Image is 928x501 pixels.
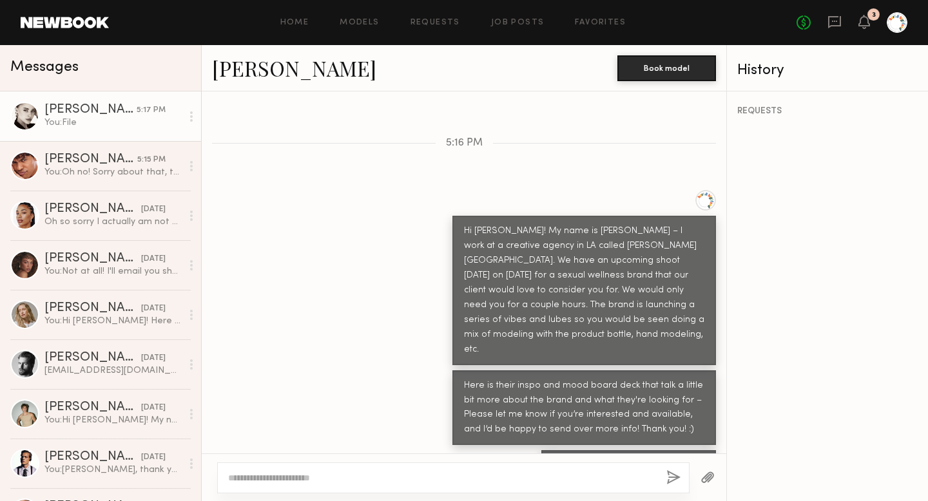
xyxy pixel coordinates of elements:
[141,303,166,315] div: [DATE]
[44,104,137,117] div: [PERSON_NAME]
[141,402,166,414] div: [DATE]
[141,203,166,216] div: [DATE]
[617,62,716,73] a: Book model
[44,302,141,315] div: [PERSON_NAME]
[44,451,141,464] div: [PERSON_NAME]
[464,224,704,357] div: Hi [PERSON_NAME]! My name is [PERSON_NAME] – I work at a creative agency in LA called [PERSON_NAM...
[491,19,545,27] a: Job Posts
[141,451,166,464] div: [DATE]
[464,379,704,438] div: Here is their inspo and mood board deck that talk a little bit more about the brand and what they...
[575,19,626,27] a: Favorites
[44,153,137,166] div: [PERSON_NAME]
[44,203,141,216] div: [PERSON_NAME]
[44,414,182,426] div: You: Hi [PERSON_NAME]! My name is [PERSON_NAME] – I work at a creative agency in [GEOGRAPHIC_DATA...
[280,19,309,27] a: Home
[737,63,918,78] div: History
[44,265,182,278] div: You: Not at all! I'll email you shortly!
[44,315,182,327] div: You: Hi [PERSON_NAME]! Here is their inspo and mood board deck that talk a little bit more about ...
[212,54,376,82] a: [PERSON_NAME]
[44,401,141,414] div: [PERSON_NAME]
[44,117,182,129] div: You: File
[137,104,166,117] div: 5:17 PM
[44,352,141,364] div: [PERSON_NAME]
[411,19,460,27] a: Requests
[44,166,182,178] div: You: Oh no! Sorry about that, typo :( We would have needed you for [DATE], but next time!!
[340,19,379,27] a: Models
[44,464,182,476] div: You: [PERSON_NAME], thank you for getting back to me, [PERSON_NAME]!
[44,364,182,377] div: [EMAIL_ADDRESS][DOMAIN_NAME]
[872,12,876,19] div: 3
[141,253,166,265] div: [DATE]
[44,252,141,265] div: [PERSON_NAME]
[446,138,483,149] span: 5:16 PM
[10,60,79,75] span: Messages
[137,154,166,166] div: 5:15 PM
[44,216,182,228] div: Oh so sorry I actually am not available!
[141,352,166,364] div: [DATE]
[617,55,716,81] button: Book model
[737,107,918,116] div: REQUESTS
